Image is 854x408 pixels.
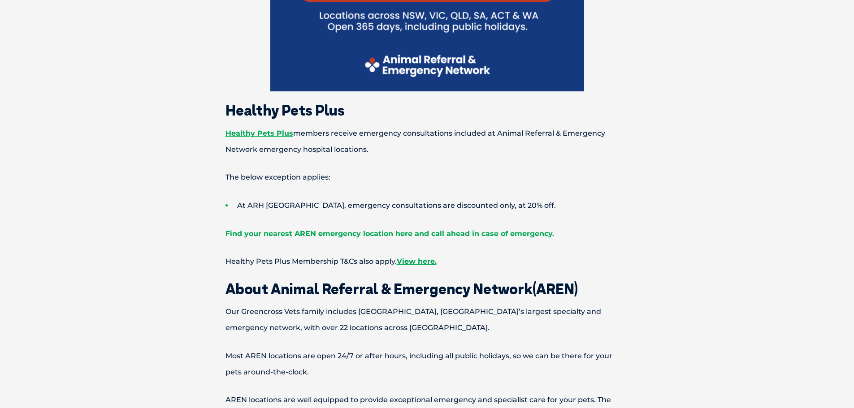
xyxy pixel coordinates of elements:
p: Healthy Pets Plus Membership T&Cs also apply. [194,253,660,270]
a: Find your nearest AREN emergency location here and call ahead in case of emergency. [225,229,554,238]
p: members receive emergency consultations included at Animal Referral & Emergency Network emergency... [194,125,660,158]
a: View here. [397,257,437,266]
p: The below exception applies: [194,169,660,185]
span: (AREN) [533,280,578,298]
span: Most AREN locations are open 24/7 or after hours, including all public holidays, so we can be the... [225,352,612,376]
h2: Healthy Pets Plus [194,103,660,117]
span: Our Greencross Vets family includes [GEOGRAPHIC_DATA], [GEOGRAPHIC_DATA]’s largest specialty and ... [225,307,601,332]
span: About Animal Referral & Emergency Network [225,280,533,298]
li: At ARH [GEOGRAPHIC_DATA], emergency consultations are discounted only, at 20% off. [225,198,660,214]
a: Healthy Pets Plus [225,129,293,137]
